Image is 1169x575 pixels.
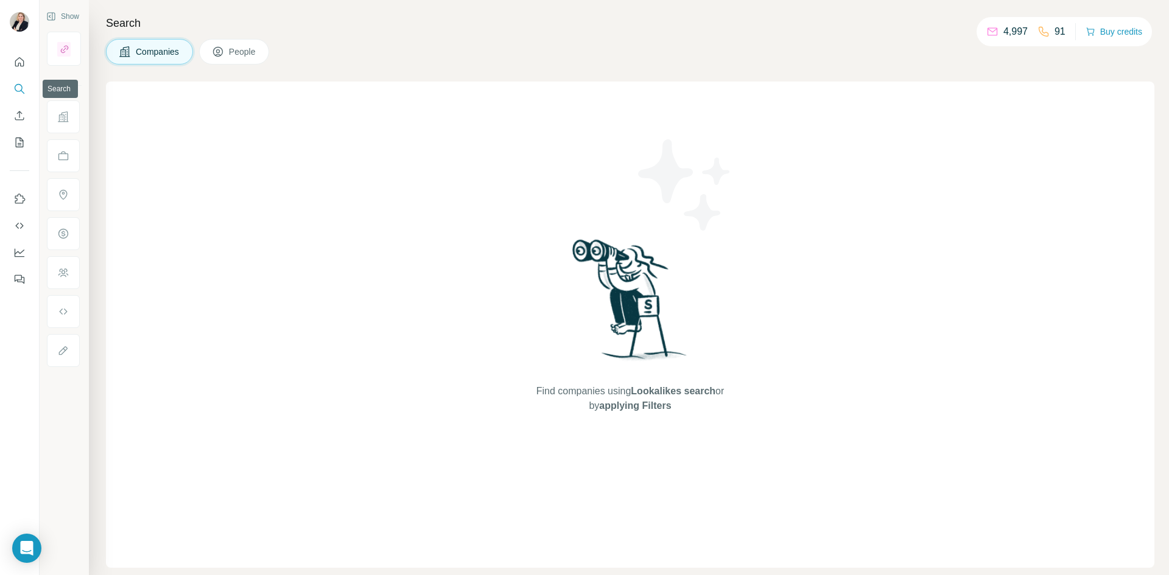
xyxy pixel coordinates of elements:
span: applying Filters [599,400,671,411]
span: Lookalikes search [631,386,715,396]
img: Surfe Illustration - Woman searching with binoculars [567,236,693,372]
p: 91 [1055,24,1065,39]
button: Show [38,7,88,26]
button: Use Surfe API [10,215,29,237]
button: Dashboard [10,242,29,263]
span: Find companies using or by [533,384,728,413]
button: Feedback [10,268,29,290]
button: Enrich CSV [10,105,29,127]
span: Companies [136,46,180,58]
img: Avatar [10,12,29,32]
p: 4,997 [1003,24,1028,39]
button: Buy credits [1086,23,1142,40]
button: My lists [10,131,29,153]
div: Open Intercom Messenger [12,534,41,563]
button: Search [10,78,29,100]
h4: Search [106,15,1154,32]
button: Quick start [10,51,29,73]
button: Use Surfe on LinkedIn [10,188,29,210]
img: Surfe Illustration - Stars [630,130,740,240]
span: People [229,46,257,58]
